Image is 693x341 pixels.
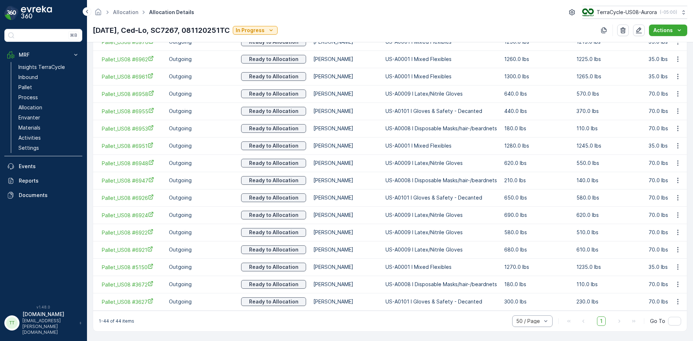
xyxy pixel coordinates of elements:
[165,224,237,241] td: Outgoing
[573,68,645,85] td: 1265.0 lbs
[241,211,306,219] button: Ready to Allocation
[501,85,573,102] td: 640.0 lbs
[310,224,382,241] td: [PERSON_NAME]
[501,224,573,241] td: 580.0 lbs
[241,228,306,237] button: Ready to Allocation
[102,246,162,254] a: Pallet_US08 #6921
[102,90,162,98] span: Pallet_US08 #6958
[18,124,40,131] p: Materials
[102,281,162,288] a: Pallet_US08 #3672
[102,159,162,167] a: Pallet_US08 #6948
[660,9,677,15] p: ( -05:00 )
[241,176,306,185] button: Ready to Allocation
[573,154,645,172] td: 550.0 lbs
[241,245,306,254] button: Ready to Allocation
[102,194,162,202] a: Pallet_US08 #6926
[16,133,82,143] a: Activities
[236,27,265,34] p: In Progress
[582,6,687,19] button: TerraCycle-US08-Aurora(-05:00)
[241,124,306,133] button: Ready to Allocation
[18,144,39,152] p: Settings
[99,318,134,324] p: 1-44 of 44 items
[310,189,382,206] td: [PERSON_NAME]
[70,32,77,38] p: ⌘B
[382,276,501,293] td: US-A0008 I Disposable Masks/hair-/beardnets
[382,224,501,241] td: US-A0009 I Latex/Nitrile Gloves
[16,143,82,153] a: Settings
[582,8,594,16] img: image_ci7OI47.png
[382,154,501,172] td: US-A0009 I Latex/Nitrile Gloves
[165,189,237,206] td: Outgoing
[16,62,82,72] a: Insights TerraCycle
[165,206,237,224] td: Outgoing
[501,189,573,206] td: 650.0 lbs
[597,9,657,16] p: TerraCycle-US08-Aurora
[382,137,501,154] td: US-A0001 I Mixed Flexibles
[16,92,82,102] a: Process
[241,159,306,167] button: Ready to Allocation
[165,154,237,172] td: Outgoing
[382,172,501,189] td: US-A0008 I Disposable Masks/hair-/beardnets
[573,137,645,154] td: 1245.0 lbs
[241,280,306,289] button: Ready to Allocation
[19,192,79,199] p: Documents
[102,177,162,184] a: Pallet_US08 #6947
[241,107,306,115] button: Ready to Allocation
[241,263,306,271] button: Ready to Allocation
[573,276,645,293] td: 110.0 lbs
[4,159,82,174] a: Events
[501,102,573,120] td: 440.0 lbs
[165,51,237,68] td: Outgoing
[310,154,382,172] td: [PERSON_NAME]
[597,316,606,326] span: 1
[382,189,501,206] td: US-A0101 I Gloves & Safety - Decanted
[310,258,382,276] td: [PERSON_NAME]
[102,142,162,150] a: Pallet_US08 #6951
[501,258,573,276] td: 1270.0 lbs
[249,298,298,305] p: Ready to Allocation
[102,298,162,306] a: Pallet_US08 #3627
[310,172,382,189] td: [PERSON_NAME]
[18,94,38,101] p: Process
[241,55,306,64] button: Ready to Allocation
[102,73,162,80] a: Pallet_US08 #6961
[102,211,162,219] a: Pallet_US08 #6924
[501,241,573,258] td: 680.0 lbs
[501,154,573,172] td: 620.0 lbs
[573,120,645,137] td: 110.0 lbs
[165,68,237,85] td: Outgoing
[165,241,237,258] td: Outgoing
[310,51,382,68] td: [PERSON_NAME]
[382,68,501,85] td: US-A0001 I Mixed Flexibles
[22,318,76,335] p: [EMAIL_ADDRESS][PERSON_NAME][DOMAIN_NAME]
[310,137,382,154] td: [PERSON_NAME]
[310,102,382,120] td: [PERSON_NAME]
[573,241,645,258] td: 610.0 lbs
[649,25,687,36] button: Actions
[148,9,196,16] span: Allocation Details
[4,305,82,309] span: v 1.48.0
[501,51,573,68] td: 1260.0 lbs
[18,84,32,91] p: Pallet
[573,189,645,206] td: 580.0 lbs
[382,293,501,310] td: US-A0101 I Gloves & Safety - Decanted
[165,102,237,120] td: Outgoing
[382,120,501,137] td: US-A0008 I Disposable Masks/hair-/beardnets
[94,11,102,17] a: Homepage
[501,120,573,137] td: 180.0 lbs
[165,258,237,276] td: Outgoing
[382,241,501,258] td: US-A0009 I Latex/Nitrile Gloves
[249,90,298,97] p: Ready to Allocation
[249,73,298,80] p: Ready to Allocation
[501,137,573,154] td: 1280.0 lbs
[382,102,501,120] td: US-A0101 I Gloves & Safety - Decanted
[241,193,306,202] button: Ready to Allocation
[4,48,82,62] button: MRF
